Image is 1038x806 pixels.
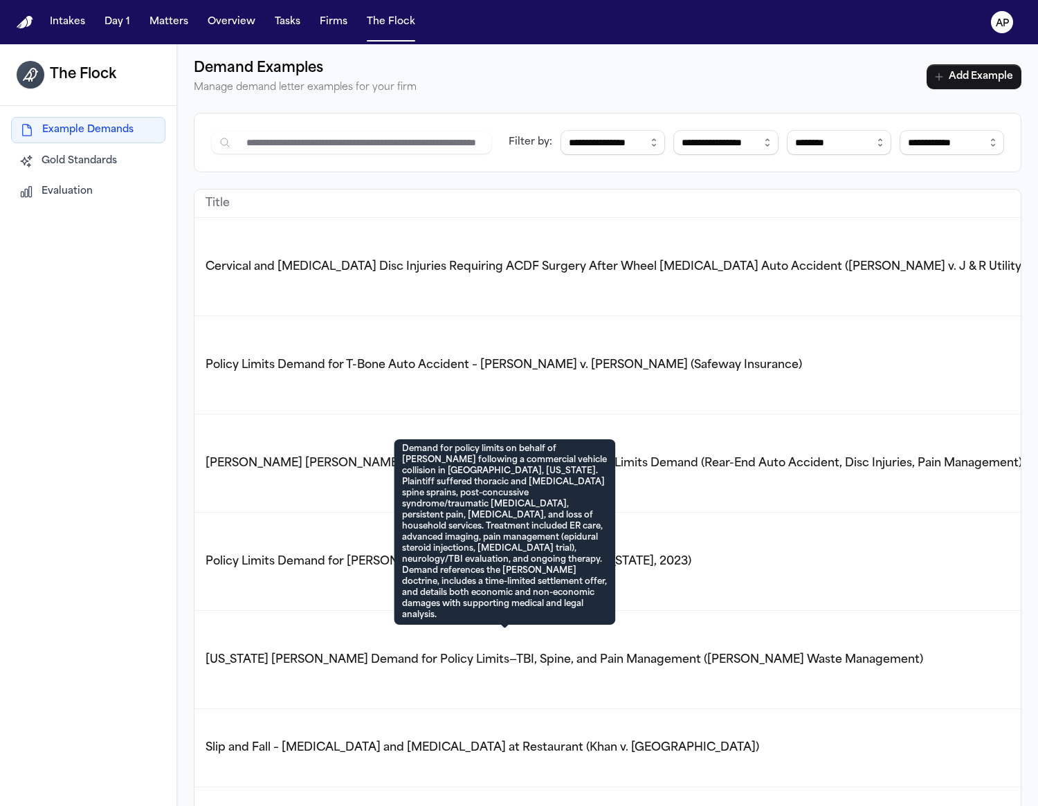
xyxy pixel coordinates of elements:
span: Policy Limits Demand for [PERSON_NAME] – Rear-End Auto Collision ([US_STATE], 2023) [206,556,691,567]
h1: Demand Examples [194,57,417,80]
button: [US_STATE] [PERSON_NAME] Demand for Policy Limits—TBI, Spine, and Pain Management ([PERSON_NAME] ... [197,652,923,668]
button: [PERSON_NAME] [PERSON_NAME] [PERSON_NAME] – [US_STATE] Policy Limits Demand (Rear-End Auto Accide... [197,455,1022,472]
button: Firms [314,10,353,35]
span: Evaluation [42,185,93,199]
button: Day 1 [99,10,136,35]
h1: The Flock [50,64,116,86]
span: [US_STATE] [PERSON_NAME] Demand for Policy Limits—TBI, Spine, and Pain Management ([PERSON_NAME] ... [206,654,923,666]
button: Overview [202,10,261,35]
button: Policy Limits Demand for [PERSON_NAME] – Rear-End Auto Collision ([US_STATE], 2023) [197,553,691,570]
span: [PERSON_NAME] [PERSON_NAME] [PERSON_NAME] – [US_STATE] Policy Limits Demand (Rear-End Auto Accide... [206,458,1022,469]
button: Example Demands [11,117,165,143]
button: Add Example [927,64,1021,89]
a: Home [17,16,33,29]
button: Matters [144,10,194,35]
button: Policy Limits Demand for T-Bone Auto Accident – [PERSON_NAME] v. [PERSON_NAME] (Safeway Insurance) [197,357,802,374]
span: Example Demands [42,123,134,137]
button: Evaluation [11,179,165,204]
button: Slip and Fall – [MEDICAL_DATA] and [MEDICAL_DATA] at Restaurant (Khan v. [GEOGRAPHIC_DATA]) [197,740,759,756]
div: Demand for policy limits on behalf of [PERSON_NAME] following a commercial vehicle collision in [... [394,439,615,625]
span: Policy Limits Demand for T-Bone Auto Accident – [PERSON_NAME] v. [PERSON_NAME] (Safeway Insurance) [206,360,802,371]
p: Manage demand letter examples for your firm [194,80,417,96]
span: Gold Standards [42,154,117,168]
button: Intakes [44,10,91,35]
img: Finch Logo [17,16,33,29]
span: Slip and Fall – [MEDICAL_DATA] and [MEDICAL_DATA] at Restaurant (Khan v. [GEOGRAPHIC_DATA]) [206,742,759,753]
div: Filter by: [509,136,552,149]
button: Gold Standards [11,149,165,174]
button: Tasks [269,10,306,35]
button: The Flock [361,10,421,35]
